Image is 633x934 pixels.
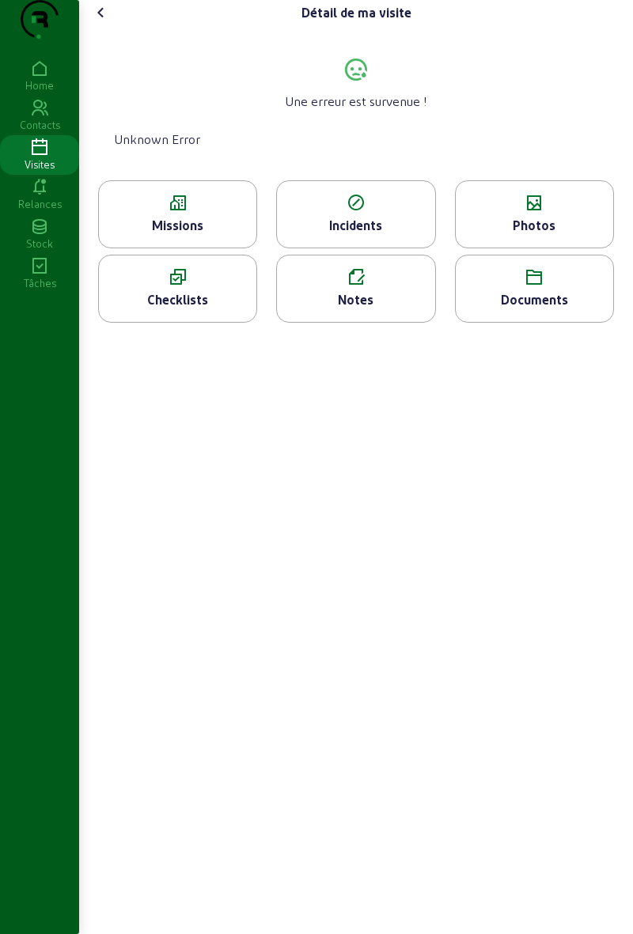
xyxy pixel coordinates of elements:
[456,290,613,309] div: Documents
[277,290,434,309] div: Notes
[99,290,256,309] div: Checklists
[456,216,613,235] div: Photos
[99,216,256,235] div: Missions
[114,130,598,149] p: Unknown Error
[120,89,592,111] div: Une erreur est survenue !
[277,216,434,235] div: Incidents
[301,3,411,22] div: Détail de ma visite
